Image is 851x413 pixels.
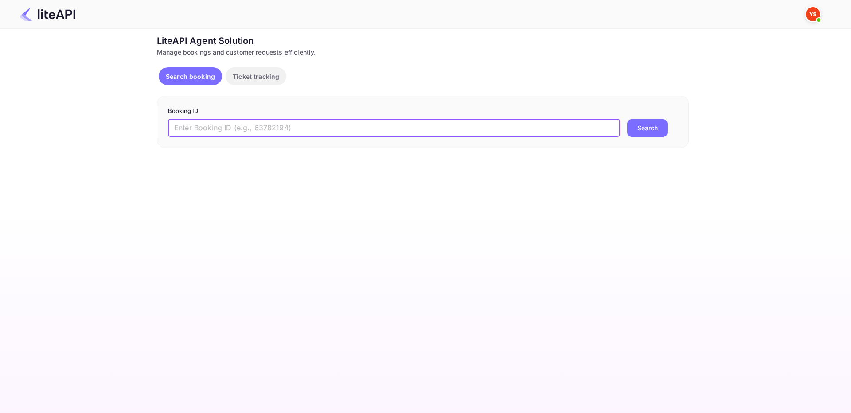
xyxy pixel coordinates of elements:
p: Ticket tracking [233,72,279,81]
p: Search booking [166,72,215,81]
div: LiteAPI Agent Solution [157,34,689,47]
div: Manage bookings and customer requests efficiently. [157,47,689,57]
p: Booking ID [168,107,678,116]
img: LiteAPI Logo [20,7,75,21]
input: Enter Booking ID (e.g., 63782194) [168,119,620,137]
img: Yandex Support [806,7,820,21]
button: Search [627,119,668,137]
